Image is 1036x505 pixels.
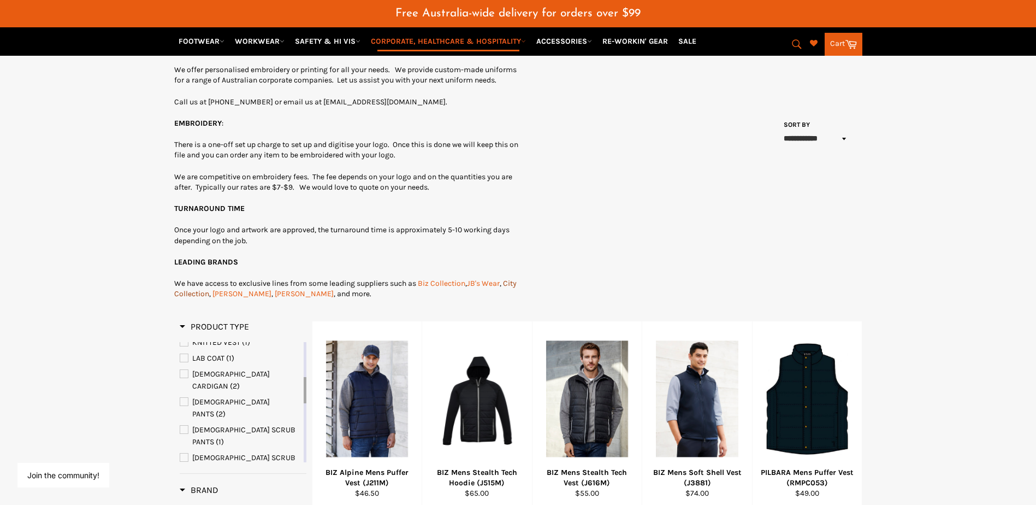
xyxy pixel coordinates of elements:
[467,279,500,288] a: JB's Wear
[174,204,245,213] strong: TURNAROUND TIME
[174,225,518,246] p: Once your logo and artwork are approved, the turnaround time is approximately 5-10 working days d...
[192,369,270,391] span: [DEMOGRAPHIC_DATA] CARDIGAN
[174,119,222,128] strong: EMBROIDERY
[539,467,635,489] div: BIZ Mens Stealth Tech Vest (J616M)
[174,118,518,128] p: :
[180,337,301,349] a: KNITTED VEST
[174,257,238,267] strong: LEADING BRANDS
[174,64,518,86] p: We offer personalised embroidery or printing for all your needs. We provide custom-made uniforms ...
[275,289,334,298] a: [PERSON_NAME]
[192,397,270,419] span: [DEMOGRAPHIC_DATA] PANTS
[216,437,224,447] span: (1)
[429,467,525,489] div: BIZ Mens Stealth Tech Hoodie (J515M)
[291,32,365,51] a: SAFETY & HI VIS
[180,368,301,392] a: LADIES CARDIGAN
[180,321,249,332] h3: Product Type
[395,8,641,19] span: Free Australia-wide delivery for orders over $99
[27,471,99,480] button: Join the community!
[180,485,218,496] h3: Brand
[180,452,301,476] a: LADIES SCRUB TOP
[825,33,862,56] a: Cart
[174,172,518,193] p: We are competitive on embroidery fees. The fee depends on your logo and on the quantities you are...
[649,467,745,489] div: BIZ Mens Soft Shell Vest (J3881)
[319,467,415,489] div: BIZ Alpine Mens Puffer Vest (J211M)
[192,425,295,447] span: [DEMOGRAPHIC_DATA] SCRUB PANTS
[180,353,301,365] a: LAB COAT
[532,32,596,51] a: ACCESSORIES
[216,409,226,419] span: (2)
[180,396,301,420] a: LADIES PANTS
[242,338,250,347] span: (1)
[230,32,289,51] a: WORKWEAR
[780,120,810,130] label: Sort by
[192,354,224,363] span: LAB COAT
[192,453,295,474] span: [DEMOGRAPHIC_DATA] SCRUB TOP
[192,338,240,347] span: KNITTED VEST
[674,32,701,51] a: SALE
[212,289,271,298] a: [PERSON_NAME]
[418,279,465,288] a: Biz Collection
[230,381,240,391] span: (2)
[174,97,518,107] p: Call us at [PHONE_NUMBER] or email us at [EMAIL_ADDRESS][DOMAIN_NAME].
[366,32,530,51] a: CORPORATE, HEALTHCARE & HOSPITALITY
[598,32,672,51] a: RE-WORKIN' GEAR
[180,424,301,448] a: LADIES SCRUB PANTS
[174,139,518,161] p: There is a one-off set up charge to set up and digitise your logo. Once this is done we will keep...
[174,279,517,298] a: City Collection
[759,467,855,489] div: PILBARA Mens Puffer Vest (RMPC053)
[226,354,234,363] span: (1)
[174,32,229,51] a: FOOTWEAR
[174,278,518,300] p: We have access to exclusive lines from some leading suppliers such as , , , , , and more.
